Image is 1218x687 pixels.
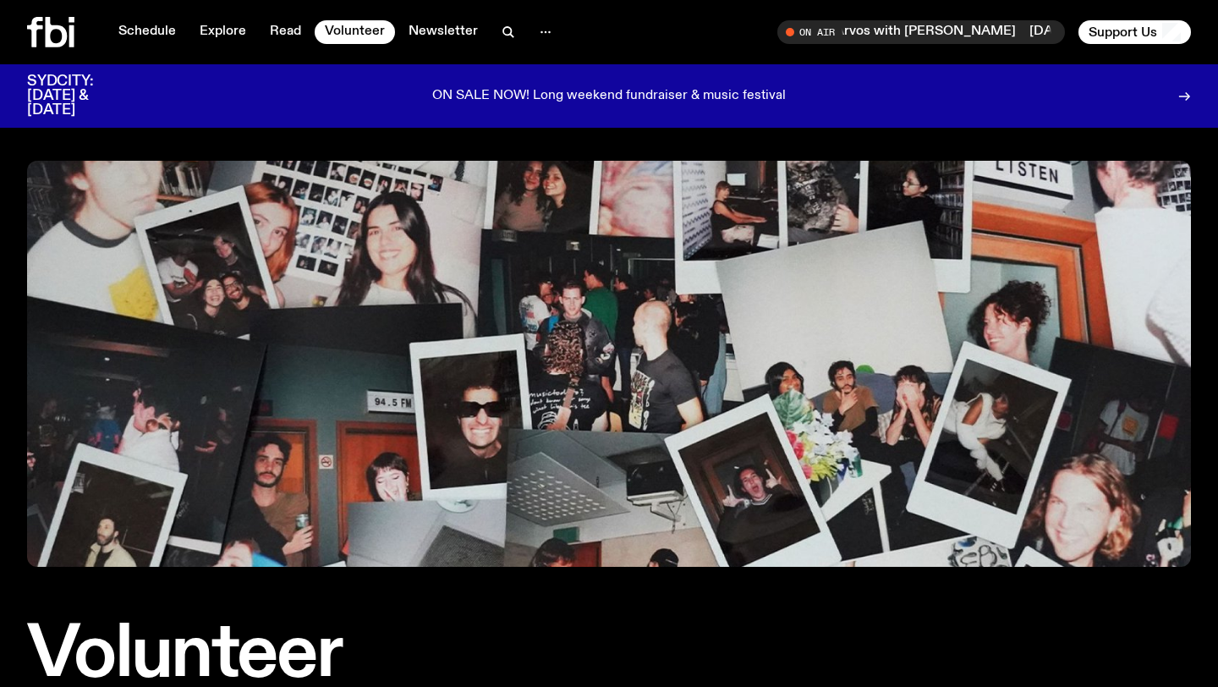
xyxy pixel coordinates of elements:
[27,74,135,118] h3: SYDCITY: [DATE] & [DATE]
[1089,25,1157,40] span: Support Us
[27,161,1191,567] img: A collage of photographs and polaroids showing FBI volunteers.
[108,20,186,44] a: Schedule
[432,89,786,104] p: ON SALE NOW! Long weekend fundraiser & music festival
[189,20,256,44] a: Explore
[1078,20,1191,44] button: Support Us
[398,20,488,44] a: Newsletter
[777,20,1065,44] button: On Air[DATE] Arvos with [PERSON_NAME][DATE] Arvos with [PERSON_NAME]
[315,20,395,44] a: Volunteer
[260,20,311,44] a: Read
